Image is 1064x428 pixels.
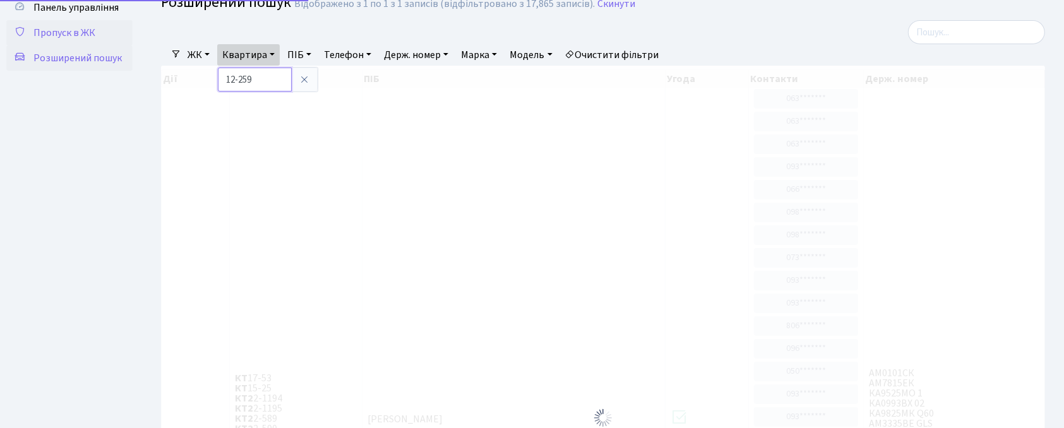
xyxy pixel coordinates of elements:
a: Пропуск в ЖК [6,20,133,45]
a: Очистити фільтри [560,44,664,66]
span: Панель управління [33,1,119,15]
a: Телефон [319,44,376,66]
a: Модель [505,44,557,66]
a: Розширений пошук [6,45,133,71]
img: Обробка... [593,408,613,428]
input: Пошук... [908,20,1045,44]
span: Пропуск в ЖК [33,26,95,40]
a: ПІБ [282,44,316,66]
a: ЖК [182,44,215,66]
a: Держ. номер [379,44,453,66]
a: Квартира [217,44,280,66]
span: Розширений пошук [33,51,122,65]
a: Марка [456,44,502,66]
